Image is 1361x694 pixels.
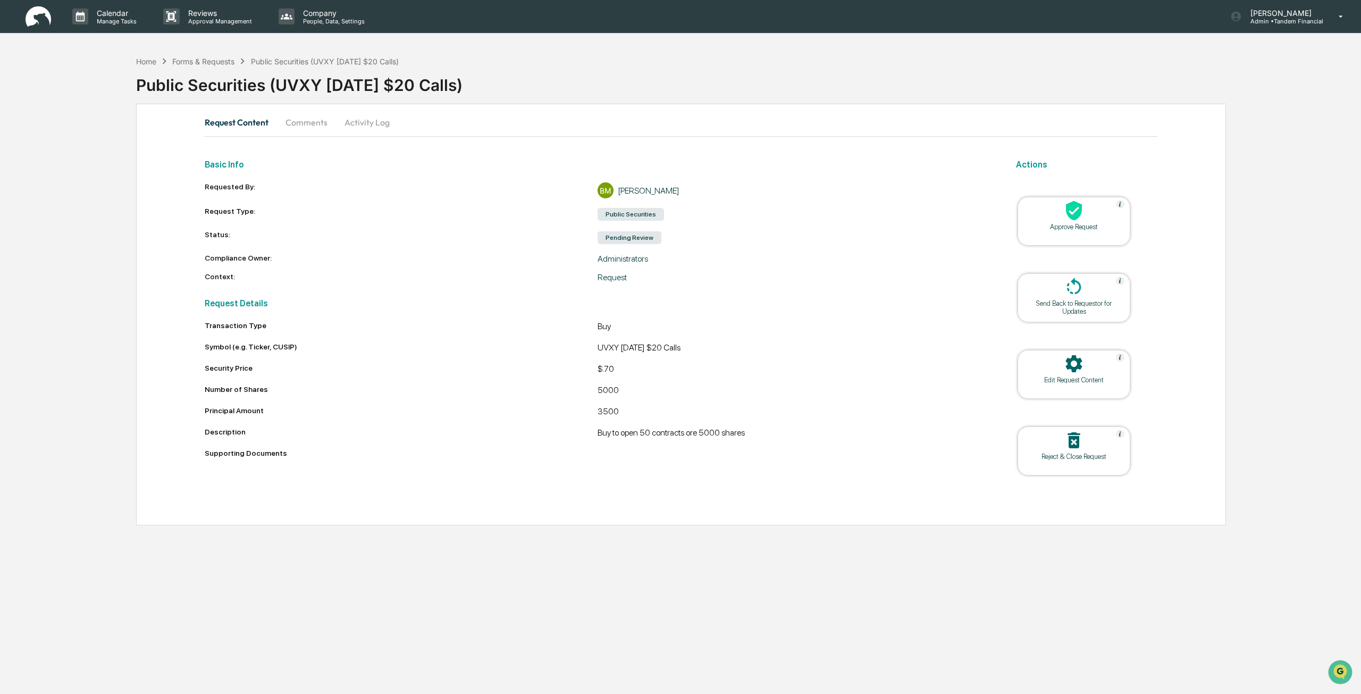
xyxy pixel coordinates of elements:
div: Description [205,428,598,436]
p: Calendar [88,9,142,18]
p: Approval Management [180,18,257,25]
div: $.70 [598,364,990,377]
div: Public Securities [598,208,664,221]
div: Send Back to Requestor for Updates [1026,299,1122,315]
div: [PERSON_NAME] [618,186,679,196]
p: Admin • Tandem Financial [1242,18,1323,25]
span: Data Lookup [21,154,67,165]
button: Comments [277,110,336,135]
div: Status: [205,230,598,245]
div: Buy to open 50 contracts ore 5000 shares [598,428,990,440]
div: BM [598,182,614,198]
div: Requested By: [205,182,598,198]
div: Public Securities (UVXY [DATE] $20 Calls) [251,57,399,66]
img: Help [1116,277,1124,285]
span: Pylon [106,180,129,188]
div: Context: [205,272,598,282]
img: Help [1116,430,1124,438]
a: 🔎Data Lookup [6,150,71,169]
img: 1746055101610-c473b297-6a78-478c-a979-82029cc54cd1 [11,81,30,101]
div: secondary tabs example [205,110,1157,135]
div: Edit Request Content [1026,376,1122,384]
div: 🖐️ [11,135,19,144]
p: How can we help? [11,22,194,39]
button: Activity Log [336,110,398,135]
h2: Actions [1016,160,1157,170]
p: Manage Tasks [88,18,142,25]
div: 3500 [598,406,990,419]
button: Start new chat [181,85,194,97]
iframe: Open customer support [1327,659,1356,688]
div: Supporting Documents [205,449,990,457]
div: Public Securities (UVXY [DATE] $20 Calls) [136,67,1361,95]
img: logo [26,6,51,27]
div: Buy [598,321,990,334]
p: Reviews [180,9,257,18]
div: UVXY [DATE] $20 Calls [598,342,990,355]
div: Reject & Close Request [1026,453,1122,461]
div: Compliance Owner: [205,254,598,264]
img: Help [1116,353,1124,362]
p: [PERSON_NAME] [1242,9,1323,18]
div: Request Type: [205,207,598,222]
button: Request Content [205,110,277,135]
p: Company [295,9,370,18]
div: 5000 [598,385,990,398]
span: Attestations [88,134,132,145]
a: 🗄️Attestations [73,130,136,149]
a: 🖐️Preclearance [6,130,73,149]
div: Home [136,57,156,66]
div: Transaction Type [205,321,598,330]
div: Request [598,272,990,282]
span: Preclearance [21,134,69,145]
div: Symbol (e.g. Ticker, CUSIP) [205,342,598,351]
h2: Basic Info [205,160,990,170]
div: Administrators [598,254,990,264]
a: Powered byPylon [75,180,129,188]
div: Pending Review [598,231,661,244]
input: Clear [28,48,175,60]
div: Number of Shares [205,385,598,394]
img: Help [1116,200,1124,208]
div: 🔎 [11,155,19,164]
div: Forms & Requests [172,57,234,66]
div: Approve Request [1026,223,1122,231]
h2: Request Details [205,298,990,308]
p: People, Data, Settings [295,18,370,25]
div: 🗄️ [77,135,86,144]
div: Principal Amount [205,406,598,415]
div: Security Price [205,364,598,372]
div: We're available if you need us! [36,92,135,101]
div: Start new chat [36,81,174,92]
